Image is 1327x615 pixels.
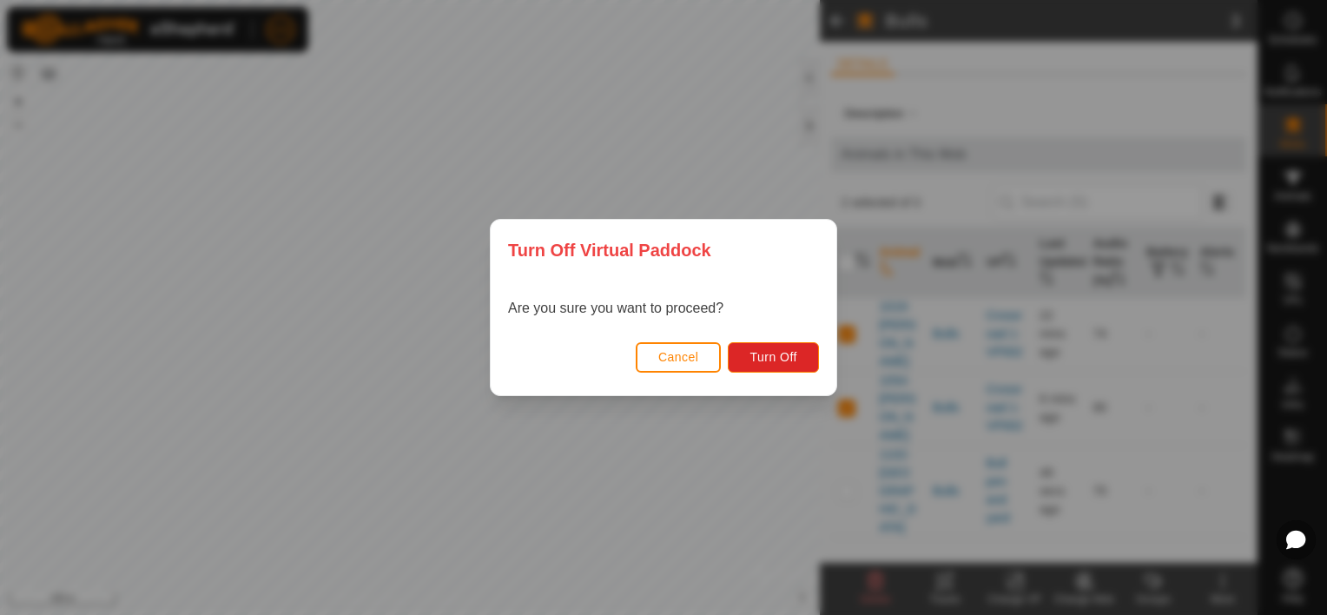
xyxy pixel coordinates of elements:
[749,350,797,364] span: Turn Off
[636,342,722,373] button: Cancel
[508,298,723,319] p: Are you sure you want to proceed?
[728,342,819,373] button: Turn Off
[658,350,699,364] span: Cancel
[508,237,711,263] span: Turn Off Virtual Paddock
